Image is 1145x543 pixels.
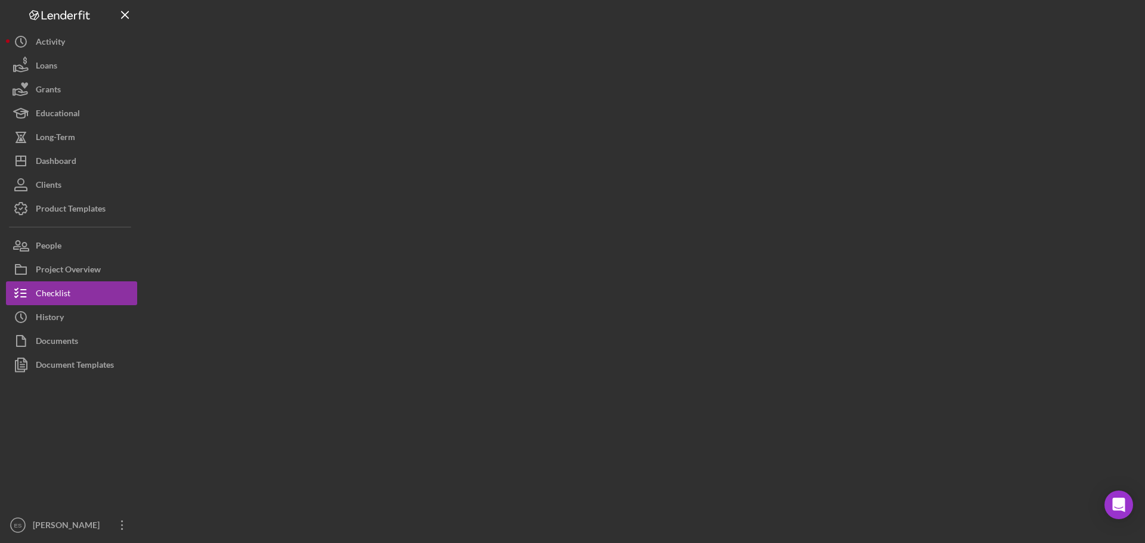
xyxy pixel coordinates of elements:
button: Loans [6,54,137,77]
div: History [36,305,64,332]
button: ES[PERSON_NAME] [6,513,137,537]
button: Educational [6,101,137,125]
div: Activity [36,30,65,57]
div: Documents [36,329,78,356]
div: Checklist [36,281,70,308]
button: Document Templates [6,353,137,377]
button: Dashboard [6,149,137,173]
div: Document Templates [36,353,114,380]
div: Clients [36,173,61,200]
button: Product Templates [6,197,137,221]
div: Long-Term [36,125,75,152]
button: Clients [6,173,137,197]
div: Dashboard [36,149,76,176]
div: [PERSON_NAME] [30,513,107,540]
div: Grants [36,77,61,104]
button: Long-Term [6,125,137,149]
button: Project Overview [6,257,137,281]
div: Educational [36,101,80,128]
button: Activity [6,30,137,54]
div: Loans [36,54,57,80]
button: People [6,234,137,257]
div: Open Intercom Messenger [1104,491,1133,519]
div: Product Templates [36,197,106,224]
button: History [6,305,137,329]
text: ES [14,522,22,529]
div: People [36,234,61,260]
button: Checklist [6,281,137,305]
div: Project Overview [36,257,101,284]
button: Documents [6,329,137,353]
button: Grants [6,77,137,101]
